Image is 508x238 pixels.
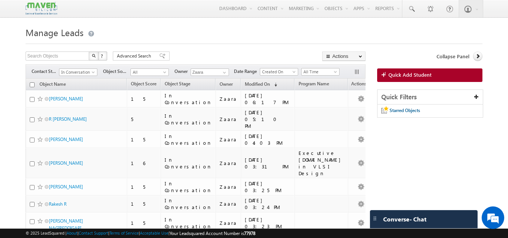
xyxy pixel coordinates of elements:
img: Search [92,54,96,58]
button: Actions [322,52,365,61]
a: [PERSON_NAME] [49,96,83,102]
div: In Conversation [165,92,212,106]
div: Zaara [220,136,237,143]
a: All [130,68,169,76]
a: All Time [301,68,340,76]
div: Zaara [220,96,237,102]
div: Zaara [220,160,237,167]
div: 15 [131,220,157,226]
a: Acceptable Use [140,230,168,235]
a: Object Score [127,80,160,89]
div: 5 [131,116,157,123]
div: [DATE] 03:24 PM [245,197,291,211]
input: Type to Search [191,68,229,76]
button: ? [98,52,107,61]
img: Custom Logo [26,2,57,15]
a: [PERSON_NAME] [49,136,83,142]
a: Rakesh R [49,201,67,207]
span: Object Source [103,68,130,75]
div: Zaara [220,116,237,123]
span: Your Leadsquared Account Number is [170,230,255,236]
div: [DATE] 04:03 PM [245,133,291,146]
a: [PERSON_NAME] NAGIREDDIGARI [49,218,83,231]
span: © 2025 LeadSquared | | | | | [26,230,255,237]
span: Program Name [299,81,329,86]
div: In Conversation [165,216,212,230]
span: Owner [220,81,233,87]
div: [DATE] 03:25 PM [245,180,291,194]
a: Show All Items [219,69,228,76]
span: All Time [302,68,337,75]
span: Object Score [131,81,156,86]
span: ? [101,53,104,59]
span: In Conversation [59,69,95,76]
span: Collapse Panel [437,53,469,60]
div: In Conversation [165,112,212,126]
div: Quick Filters [378,90,483,105]
div: [DATE] 06:17 PM [245,92,291,106]
a: Terms of Service [109,230,139,235]
a: [PERSON_NAME] [49,184,83,189]
div: In Conversation [165,180,212,194]
div: 16 [131,160,157,167]
div: [DATE] 05:10 PM [245,109,291,129]
div: Zaara [220,220,237,226]
span: Advanced Search [117,53,153,59]
a: Quick Add Student [377,68,483,82]
a: In Conversation [59,68,97,76]
span: Converse - Chat [383,216,426,223]
div: [DATE] 03:23 PM [245,216,291,230]
span: Contact Stage [32,68,59,75]
a: [PERSON_NAME] [49,160,83,166]
div: In Conversation [165,156,212,170]
span: Owner [174,68,191,75]
span: Object Stage [165,81,190,86]
div: Zaara [220,200,237,207]
div: Zaara [220,183,237,190]
span: Actions [348,80,366,89]
a: Object Stage [161,80,194,89]
span: Starred Objects [390,108,420,113]
span: Created On [260,68,296,75]
div: [DATE] 03:31 PM [245,156,291,170]
span: Date Range [234,68,260,75]
a: Contact Support [79,230,108,235]
div: In Conversation [165,133,212,146]
a: Created On [260,68,298,76]
a: R [PERSON_NAME] [49,116,87,122]
span: (sorted descending) [271,82,277,88]
div: 15 [131,96,157,102]
div: 15 [131,183,157,190]
span: All [131,69,167,76]
div: Executive [DOMAIN_NAME] in VLSI Design [299,150,344,177]
div: 15 [131,200,157,207]
a: Object Name [36,80,70,90]
div: In Conversation [165,197,212,211]
span: Quick Add Student [388,71,432,78]
a: Program Name [295,80,333,89]
a: Modified On (sorted descending) [241,80,281,89]
a: About [67,230,77,235]
span: Modified On [245,81,270,87]
div: 15 [131,136,157,143]
span: Manage Leads [26,26,83,38]
span: 77978 [244,230,255,236]
input: Check all records [30,82,35,87]
img: carter-drag [372,215,378,221]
